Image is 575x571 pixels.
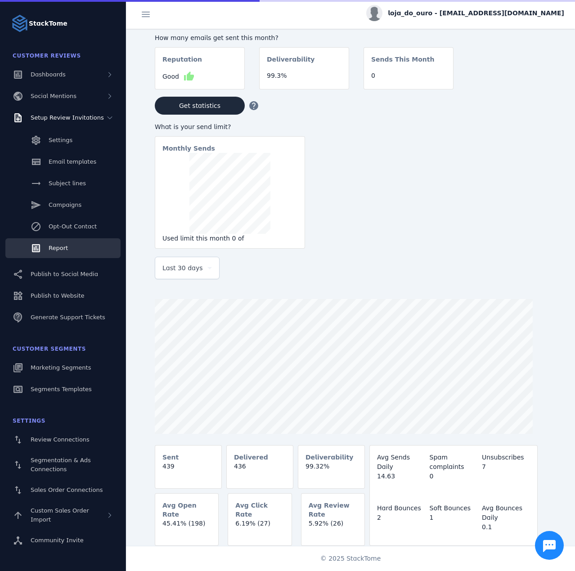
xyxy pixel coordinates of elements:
[377,472,425,481] div: 14.63
[155,97,245,115] button: Get statistics
[234,453,268,462] mat-card-subtitle: Delivered
[162,501,211,519] mat-card-subtitle: Avg Open Rate
[482,504,530,522] div: Avg Bounces Daily
[31,486,103,493] span: Sales Order Connections
[13,418,45,424] span: Settings
[31,386,92,393] span: Segments Templates
[5,286,121,306] a: Publish to Website
[371,55,434,71] mat-card-subtitle: Sends This Month
[162,234,297,243] div: Used limit this month 0 of
[155,33,454,43] div: How many emails get sent this month?
[388,9,564,18] span: loja_do_ouro - [EMAIL_ADDRESS][DOMAIN_NAME]
[228,519,291,535] mat-card-content: 6.19% (27)
[5,264,121,284] a: Publish to Social Media
[267,71,341,80] div: 99.3%
[5,430,121,450] a: Review Connections
[29,19,67,28] strong: StackTome
[298,462,364,478] mat-card-content: 99.32%
[162,72,179,81] span: Good
[267,55,315,71] mat-card-subtitle: Deliverability
[5,379,121,399] a: Segments Templates
[235,501,284,519] mat-card-subtitle: Avg Click Rate
[5,451,121,478] a: Segmentation & Ads Connections
[155,462,221,478] mat-card-content: 439
[31,271,98,277] span: Publish to Social Media
[5,195,121,215] a: Campaigns
[31,457,91,473] span: Segmentation & Ads Connections
[366,5,564,21] button: loja_do_ouro - [EMAIL_ADDRESS][DOMAIN_NAME]
[430,504,478,513] div: Soft Bounces
[31,93,76,99] span: Social Mentions
[227,462,293,478] mat-card-content: 436
[366,5,382,21] img: profile.jpg
[305,453,354,462] mat-card-subtitle: Deliverability
[49,158,96,165] span: Email templates
[162,453,179,462] mat-card-subtitle: Sent
[5,174,121,193] a: Subject lines
[31,314,105,321] span: Generate Support Tickets
[184,71,194,82] mat-icon: thumb_up
[179,103,220,109] span: Get statistics
[377,504,425,513] div: Hard Bounces
[31,537,84,544] span: Community Invite
[5,130,121,150] a: Settings
[155,122,305,132] div: What is your send limit?
[31,71,66,78] span: Dashboards
[49,201,81,208] span: Campaigns
[430,472,478,481] div: 0
[49,245,68,251] span: Report
[31,114,104,121] span: Setup Review Invitations
[5,217,121,236] a: Opt-Out Contact
[162,144,215,153] mat-card-subtitle: Monthly Sends
[5,152,121,172] a: Email templates
[31,436,90,443] span: Review Connections
[482,462,530,472] div: 7
[49,223,97,230] span: Opt-Out Contact
[13,53,81,59] span: Customer Reviews
[11,14,29,32] img: Logo image
[5,308,121,327] a: Generate Support Tickets
[31,364,91,371] span: Marketing Segments
[309,501,357,519] mat-card-subtitle: Avg Review Rate
[155,519,218,535] mat-card-content: 45.41% (198)
[482,453,530,462] div: Unsubscribes
[5,480,121,500] a: Sales Order Connections
[162,55,202,71] mat-card-subtitle: Reputation
[162,263,203,273] span: Last 30 days
[430,453,478,472] div: Spam complaints
[31,292,84,299] span: Publish to Website
[301,519,364,535] mat-card-content: 5.92% (26)
[49,137,72,143] span: Settings
[5,531,121,550] a: Community Invite
[49,180,86,187] span: Subject lines
[430,513,478,522] div: 1
[377,513,425,522] div: 2
[31,507,89,523] span: Custom Sales Order Import
[364,71,453,88] mat-card-content: 0
[5,238,121,258] a: Report
[320,554,381,563] span: © 2025 StackTome
[13,346,86,352] span: Customer Segments
[5,358,121,378] a: Marketing Segments
[482,522,530,532] div: 0.1
[377,453,425,472] div: Avg Sends Daily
